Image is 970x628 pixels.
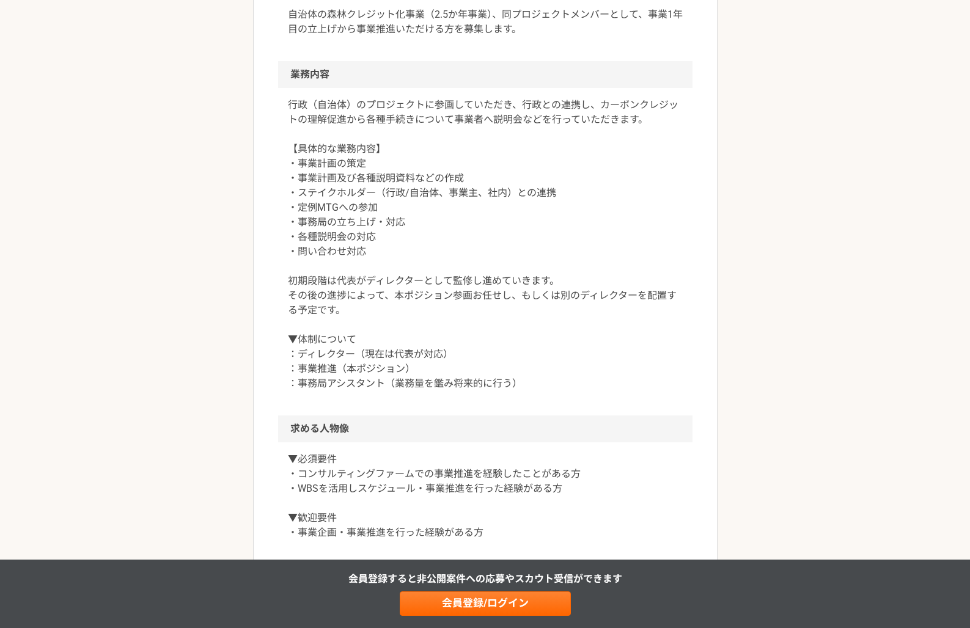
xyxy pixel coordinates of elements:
[348,572,622,586] p: 会員登録すると非公開案件への応募やスカウト受信ができます
[288,452,683,540] p: ▼必須要件 ・コンサルティングファームでの事業推進を経験したことがある方 ・WBSを活用しスケジュール・事業推進を行った経験がある方 ▼歓迎要件 ・事業企画・事業推進を行った経験がある方
[278,61,693,88] h2: 業務内容
[288,98,683,391] p: 行政（自治体）のプロジェクトに参画していただき、行政との連携し、カーボンクレジットの理解促進から各種手続きについて事業者へ説明会などを行っていただきます。 【具体的な業務内容】 ・事業計画の策定...
[278,415,693,442] h2: 求める人物像
[400,591,571,616] a: 会員登録/ログイン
